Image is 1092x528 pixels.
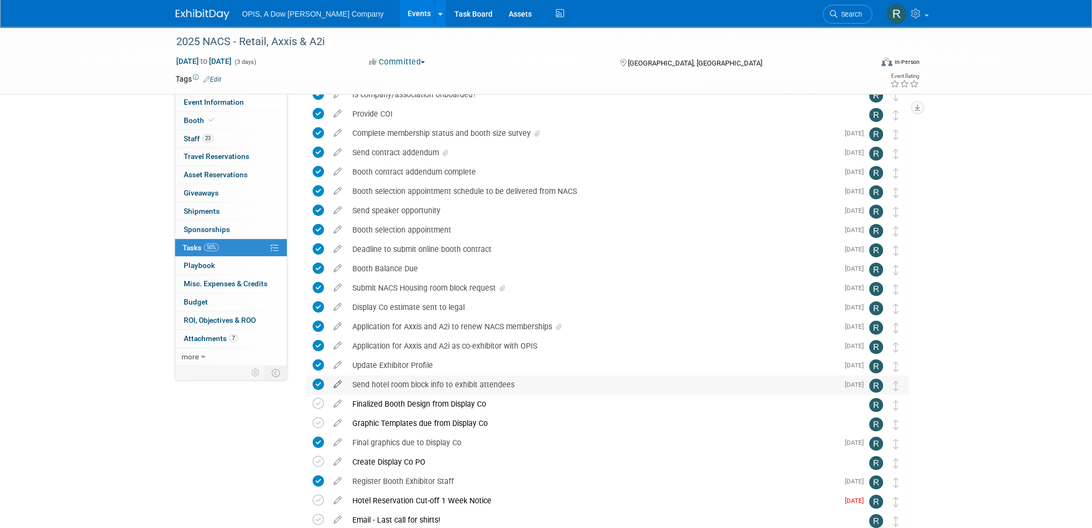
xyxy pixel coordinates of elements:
img: Renee Ortner [869,108,883,122]
a: edit [328,264,347,273]
a: edit [328,360,347,370]
img: Renee Ortner [869,514,883,528]
i: Move task [893,400,899,410]
img: Renee Ortner [869,243,883,257]
div: Booth contract addendum complete [347,163,838,181]
div: Send speaker opportunity [347,201,838,220]
i: Move task [893,458,899,468]
span: 50% [204,243,219,251]
div: Register Booth Exhibitor Staff [347,472,838,490]
i: Move task [893,361,899,372]
i: Move task [893,168,899,178]
div: Send hotel room block info to exhibit attendees [347,375,838,394]
span: [DATE] [845,303,869,311]
a: edit [328,496,347,505]
img: Format-Inperson.png [881,57,892,66]
a: edit [328,109,347,119]
a: Budget [175,293,287,311]
span: [DATE] [845,187,869,195]
a: edit [328,244,347,254]
img: Renee Ortner [869,224,883,238]
span: [DATE] [845,265,869,272]
div: Graphic Templates due from Display Co [347,414,848,432]
i: Move task [893,129,899,140]
span: [DATE] [845,245,869,253]
span: more [182,352,199,361]
a: edit [328,418,347,428]
a: Giveaways [175,184,287,202]
button: Committed [365,56,429,68]
span: Misc. Expenses & Credits [184,279,267,288]
i: Move task [893,497,899,507]
div: Application for Axxis and A2i as co-exhibitor with OPIS [347,337,838,355]
div: Event Format [809,56,920,72]
a: Shipments [175,202,287,220]
a: edit [328,341,347,351]
a: Sponsorships [175,221,287,238]
a: edit [328,283,347,293]
a: edit [328,128,347,138]
a: Tasks50% [175,239,287,257]
span: (3 days) [234,59,256,66]
a: edit [328,225,347,235]
i: Move task [893,342,899,352]
td: Toggle Event Tabs [265,366,287,380]
span: [DATE] [845,381,869,388]
span: [DATE] [845,361,869,369]
img: Renee Ortner [869,321,883,335]
a: edit [328,515,347,525]
span: [DATE] [845,478,869,485]
i: Move task [893,381,899,391]
i: Move task [893,265,899,275]
a: more [175,348,287,366]
span: [DATE] [845,284,869,292]
span: [DATE] [845,226,869,234]
a: Travel Reservations [175,148,287,165]
a: edit [328,380,347,389]
span: [DATE] [845,168,869,176]
img: Renee Ortner [886,4,907,24]
i: Move task [893,110,899,120]
i: Move task [893,323,899,333]
div: Final graphics due to Display Co [347,433,838,452]
i: Move task [893,91,899,101]
img: Renee Ortner [869,205,883,219]
span: [DATE] [845,149,869,156]
i: Move task [893,439,899,449]
i: Move task [893,303,899,314]
span: 23 [203,134,213,142]
i: Move task [893,419,899,430]
span: Travel Reservations [184,152,249,161]
span: to [199,57,209,66]
span: Budget [184,298,208,306]
span: [DATE] [DATE] [176,56,232,66]
img: Renee Ortner [869,166,883,180]
a: edit [328,322,347,331]
div: Booth selection appointment [347,221,838,239]
img: Renee Ortner [869,359,883,373]
span: [DATE] [845,342,869,350]
a: Asset Reservations [175,166,287,184]
div: Complete membership status and booth size survey [347,124,838,142]
i: Move task [893,149,899,159]
div: Finalized Booth Design from Display Co [347,395,848,413]
span: Shipments [184,207,220,215]
span: Staff [184,134,213,143]
a: edit [328,302,347,312]
div: Submit NACS Housing room block request [347,279,838,297]
a: Misc. Expenses & Credits [175,275,287,293]
a: Event Information [175,93,287,111]
i: Move task [893,207,899,217]
td: Tags [176,74,221,84]
img: Renee Ortner [869,263,883,277]
div: Event Rating [889,74,919,79]
span: OPIS, A Dow [PERSON_NAME] Company [242,10,384,18]
span: Tasks [183,243,219,252]
span: Asset Reservations [184,170,248,179]
div: Provide COI [347,105,848,123]
img: Renee Ortner [869,147,883,161]
span: Event Information [184,98,244,106]
div: Booth selection appointment schedule to be delivered from NACS [347,182,838,200]
img: Renee Ortner [869,456,883,470]
img: ExhibitDay [176,9,229,20]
